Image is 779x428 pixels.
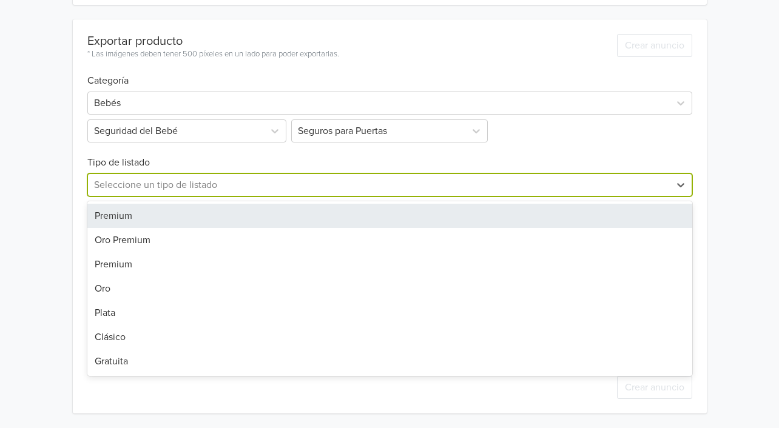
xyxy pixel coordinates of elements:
[617,376,692,399] button: Crear anuncio
[87,34,339,48] div: Exportar producto
[87,204,692,228] div: Premium
[87,142,692,169] h6: Tipo de listado
[87,349,692,373] div: Gratuita
[87,61,692,87] h6: Categoría
[87,325,692,349] div: Clásico
[87,48,339,61] div: * Las imágenes deben tener 500 píxeles en un lado para poder exportarlas.
[617,34,692,57] button: Crear anuncio
[87,301,692,325] div: Plata
[87,276,692,301] div: Oro
[87,252,692,276] div: Premium
[87,228,692,252] div: Oro Premium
